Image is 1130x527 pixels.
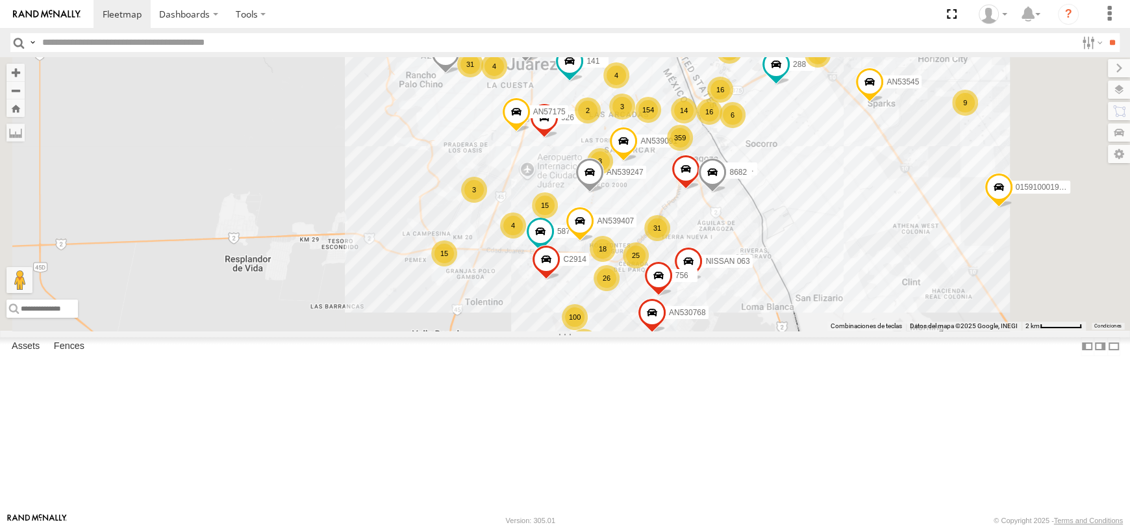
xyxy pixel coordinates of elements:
span: AN539407 [597,217,634,226]
label: Dock Summary Table to the Left [1081,337,1094,356]
span: 756 [675,272,688,281]
button: Escala del mapa: 2 km por 61 píxeles [1022,322,1086,331]
span: 926 [561,113,574,122]
div: 4 [500,212,526,238]
div: 16 [707,77,733,103]
span: 2 km [1025,322,1040,329]
a: Terms and Conditions [1054,517,1123,524]
div: 359 [667,125,693,151]
label: Hide Summary Table [1107,337,1120,356]
div: 2 [575,97,601,123]
span: 141 [586,57,599,66]
div: 3 [587,148,613,174]
span: 288 [793,60,806,69]
a: Visit our Website [7,514,67,527]
span: 015910001987117 [1016,183,1081,192]
div: © Copyright 2025 - [994,517,1123,524]
button: Zoom Home [6,99,25,117]
div: 16 [696,99,722,125]
span: 015910001935157 [703,164,768,174]
div: 18 [590,236,616,262]
span: AN539091 [640,136,677,146]
div: 154 [635,97,661,123]
label: Dock Summary Table to the Right [1094,337,1107,356]
label: Search Query [27,33,38,52]
label: Measure [6,123,25,142]
div: 26 [594,265,620,291]
div: 15 [532,192,558,218]
div: 25 [623,242,649,268]
label: Fences [47,338,91,356]
div: 4 [603,62,629,88]
span: AN53545 [886,77,919,86]
div: 6 [720,102,746,128]
span: 587 [557,227,570,236]
div: 4 [481,53,507,79]
div: 31 [457,51,483,77]
button: Zoom out [6,81,25,99]
button: Zoom in [6,64,25,81]
label: Map Settings [1108,145,1130,163]
span: Datos del mapa ©2025 Google, INEGI [910,322,1018,329]
div: 3 [609,94,635,120]
img: rand-logo.svg [13,10,81,19]
span: 8682 [729,168,747,177]
div: 31 [644,215,670,241]
span: C2914 [563,255,586,264]
div: 9 [952,90,978,116]
span: AN57175 [533,107,566,116]
label: Search Filter Options [1077,33,1105,52]
div: Omar Miranda [974,5,1012,24]
div: 15 [431,240,457,266]
div: 14 [671,97,697,123]
button: Combinaciones de teclas [831,322,902,331]
i: ? [1058,4,1079,25]
label: Assets [5,338,46,356]
div: 5 [571,329,597,355]
span: AN539247 [607,168,644,177]
a: Condiciones [1094,323,1122,328]
span: AN530768 [669,308,706,317]
button: Arrastra el hombrecito naranja al mapa para abrir Street View [6,267,32,293]
div: 100 [562,304,588,330]
div: Version: 305.01 [506,517,555,524]
div: 3 [461,177,487,203]
span: NISSAN 063 [705,257,749,266]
